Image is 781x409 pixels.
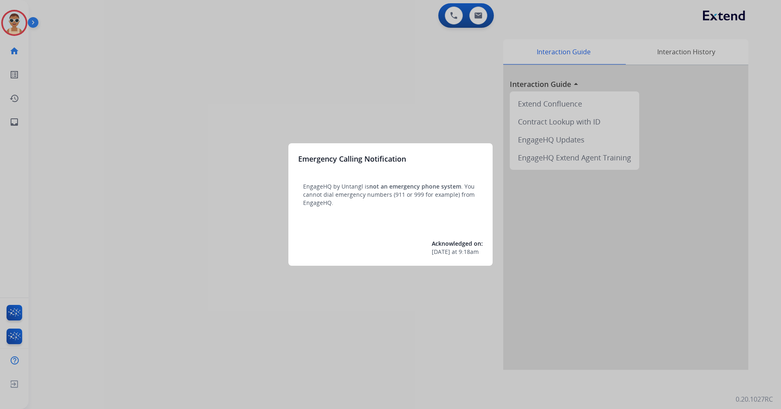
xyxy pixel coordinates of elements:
span: 9:18am [459,248,479,256]
p: EngageHQ by Untangl is . You cannot dial emergency numbers (911 or 999 for example) from EngageHQ. [303,182,478,207]
span: Acknowledged on: [432,240,483,247]
span: [DATE] [432,248,450,256]
span: not an emergency phone system [369,182,461,190]
p: 0.20.1027RC [736,394,773,404]
h3: Emergency Calling Notification [298,153,406,164]
div: at [432,248,483,256]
